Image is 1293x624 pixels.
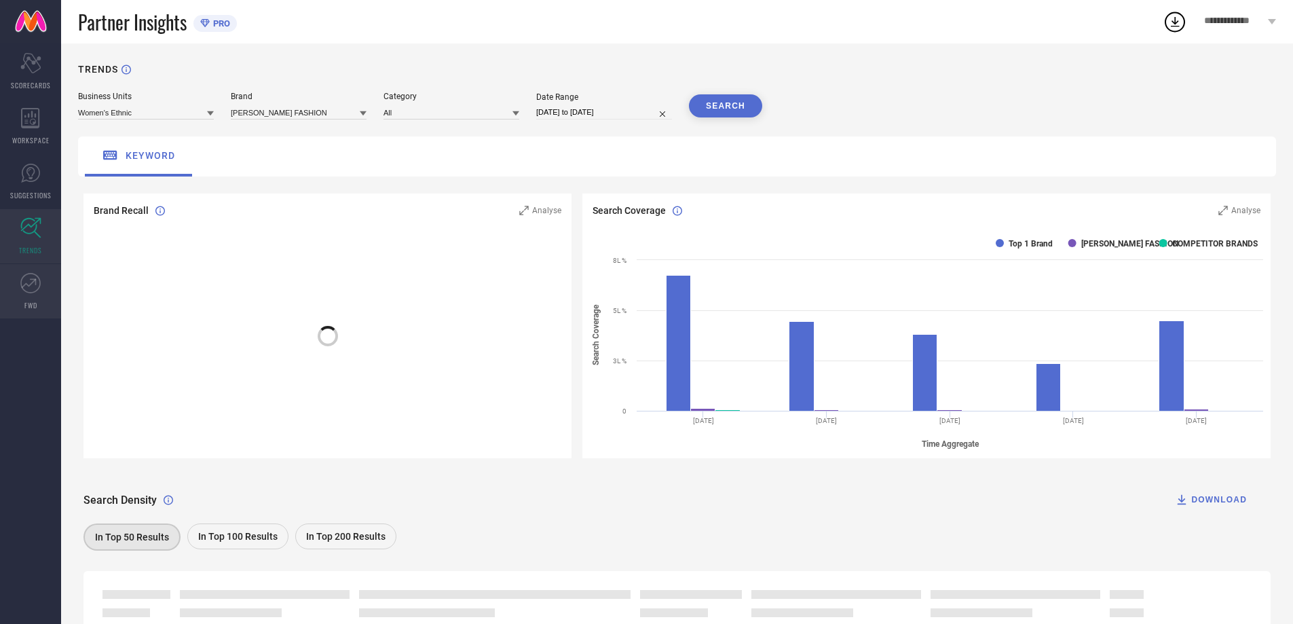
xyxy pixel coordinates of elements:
[1175,493,1247,507] div: DOWNLOAD
[1218,206,1228,215] svg: Zoom
[536,92,672,102] div: Date Range
[1063,417,1084,424] text: [DATE]
[83,494,157,507] span: Search Density
[1172,239,1258,249] text: COMPETITOR BRANDS
[613,357,626,365] text: 3L %
[210,18,230,29] span: PRO
[94,205,149,216] span: Brand Recall
[922,439,979,449] tspan: Time Aggregate
[939,417,960,424] text: [DATE]
[613,257,626,264] text: 8L %
[591,305,601,366] tspan: Search Coverage
[95,532,169,543] span: In Top 50 Results
[12,135,50,145] span: WORKSPACE
[593,205,666,216] span: Search Coverage
[198,531,278,542] span: In Top 100 Results
[817,417,838,424] text: [DATE]
[532,206,561,215] span: Analyse
[10,190,52,200] span: SUGGESTIONS
[1186,417,1207,424] text: [DATE]
[1009,239,1053,249] text: Top 1 Brand
[78,92,214,101] div: Business Units
[19,245,42,255] span: TRENDS
[519,206,529,215] svg: Zoom
[24,300,37,310] span: FWD
[306,531,386,542] span: In Top 200 Results
[126,150,175,161] span: keyword
[231,92,367,101] div: Brand
[11,80,51,90] span: SCORECARDS
[1081,239,1178,249] text: [PERSON_NAME] FASHION
[1158,486,1264,513] button: DOWNLOAD
[622,407,626,415] text: 0
[689,94,762,117] button: SEARCH
[536,105,672,120] input: Select date range
[78,8,187,36] span: Partner Insights
[693,417,714,424] text: [DATE]
[613,307,626,314] text: 5L %
[78,64,118,75] h1: TRENDS
[1163,10,1187,34] div: Open download list
[1231,206,1260,215] span: Analyse
[383,92,519,101] div: Category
